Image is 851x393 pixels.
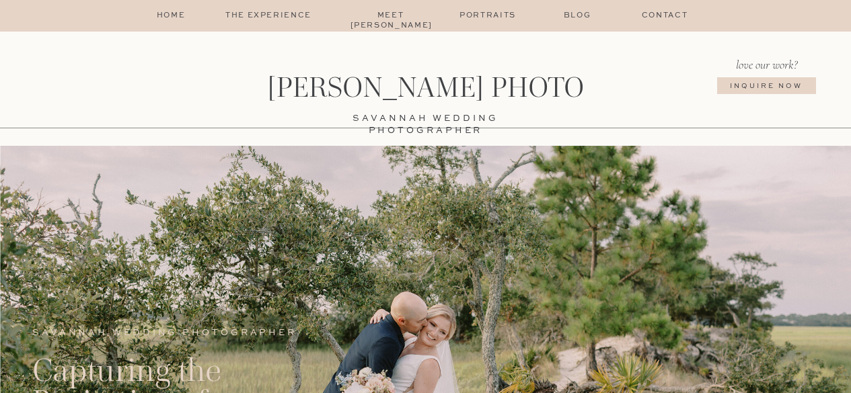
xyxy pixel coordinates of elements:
[32,327,327,355] a: Savannah Wedding Photographer
[295,113,557,122] a: Savannah wedding photographer
[241,73,611,105] a: [PERSON_NAME] Photo
[350,11,431,21] a: Meet [PERSON_NAME]
[212,11,326,21] a: The Experience
[721,56,812,73] p: love our work?
[632,11,698,21] a: Contact
[455,11,521,21] a: Portraits
[545,11,610,21] a: Blog
[155,11,188,21] a: home
[708,81,824,104] a: Inquire NOw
